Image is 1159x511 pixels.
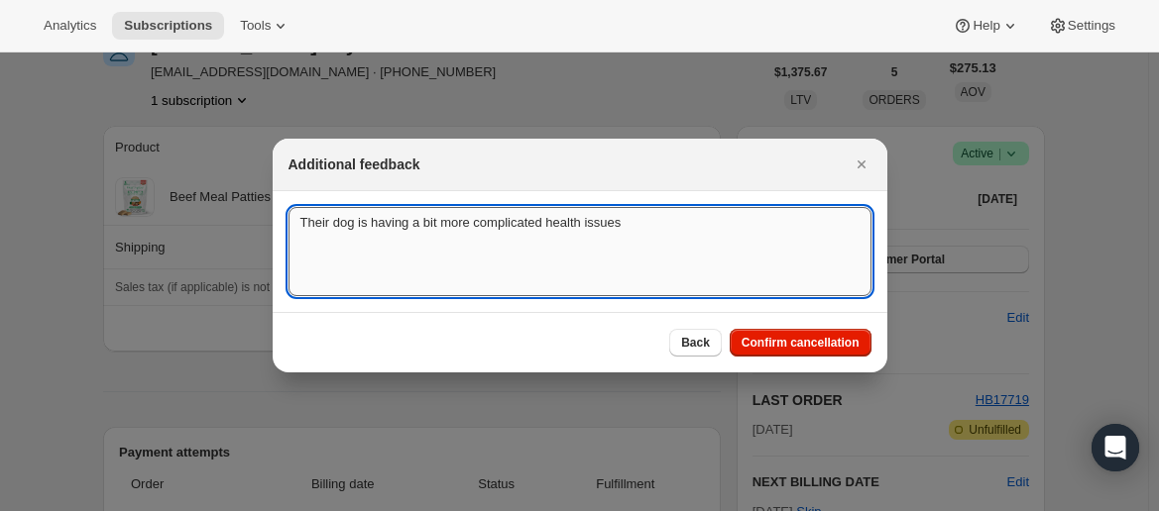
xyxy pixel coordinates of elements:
div: Open Intercom Messenger [1092,424,1139,471]
button: Tools [228,12,302,40]
h2: Additional feedback [289,154,420,174]
button: Back [669,329,722,357]
button: Settings [1036,12,1127,40]
button: Help [941,12,1031,40]
span: Back [681,335,710,351]
span: Confirm cancellation [742,335,860,351]
span: Subscriptions [124,18,212,34]
button: Confirm cancellation [730,329,871,357]
span: Analytics [44,18,96,34]
button: Analytics [32,12,108,40]
button: Close [848,151,875,178]
span: Tools [240,18,271,34]
textarea: Their dog is having a bit more complicated health issues [289,207,871,296]
span: Settings [1068,18,1115,34]
span: Help [973,18,999,34]
button: Subscriptions [112,12,224,40]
